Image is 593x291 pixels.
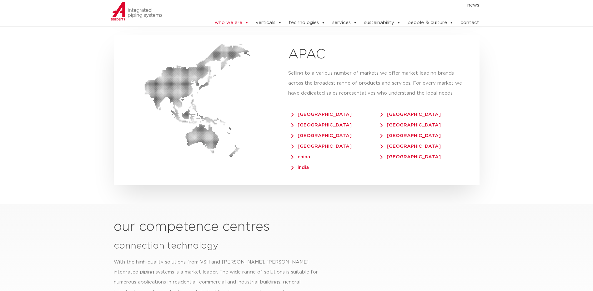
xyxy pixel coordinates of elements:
a: [GEOGRAPHIC_DATA] [291,120,361,127]
span: [GEOGRAPHIC_DATA] [291,112,352,117]
span: [GEOGRAPHIC_DATA] [380,155,441,159]
a: verticals [256,17,282,29]
a: [GEOGRAPHIC_DATA] [380,141,450,149]
span: [GEOGRAPHIC_DATA] [291,123,352,127]
a: people & culture [408,17,454,29]
a: services [332,17,357,29]
a: [GEOGRAPHIC_DATA] [380,151,450,159]
a: [GEOGRAPHIC_DATA] [291,130,361,138]
a: news [467,0,479,10]
h2: APAC [288,47,467,62]
span: [GEOGRAPHIC_DATA] [380,133,441,138]
span: [GEOGRAPHIC_DATA] [291,133,352,138]
a: [GEOGRAPHIC_DATA] [380,109,450,117]
a: [GEOGRAPHIC_DATA] [380,120,450,127]
span: india [291,165,309,170]
span: [GEOGRAPHIC_DATA] [291,144,352,149]
nav: Menu [196,0,480,10]
h2: our competence centres [114,219,480,234]
a: sustainability [364,17,401,29]
a: [GEOGRAPHIC_DATA] [380,130,450,138]
h2: connection technology [114,241,480,251]
a: china [291,151,319,159]
span: [GEOGRAPHIC_DATA] [380,123,441,127]
a: who we are [215,17,249,29]
span: [GEOGRAPHIC_DATA] [380,144,441,149]
a: [GEOGRAPHIC_DATA] [291,141,361,149]
a: technologies [289,17,325,29]
p: Selling to a various number of markets we offer market leading brands across the broadest range o... [288,68,467,98]
a: [GEOGRAPHIC_DATA] [291,109,361,117]
a: india [291,162,318,170]
a: contact [460,17,479,29]
span: china [291,155,310,159]
span: [GEOGRAPHIC_DATA] [380,112,441,117]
